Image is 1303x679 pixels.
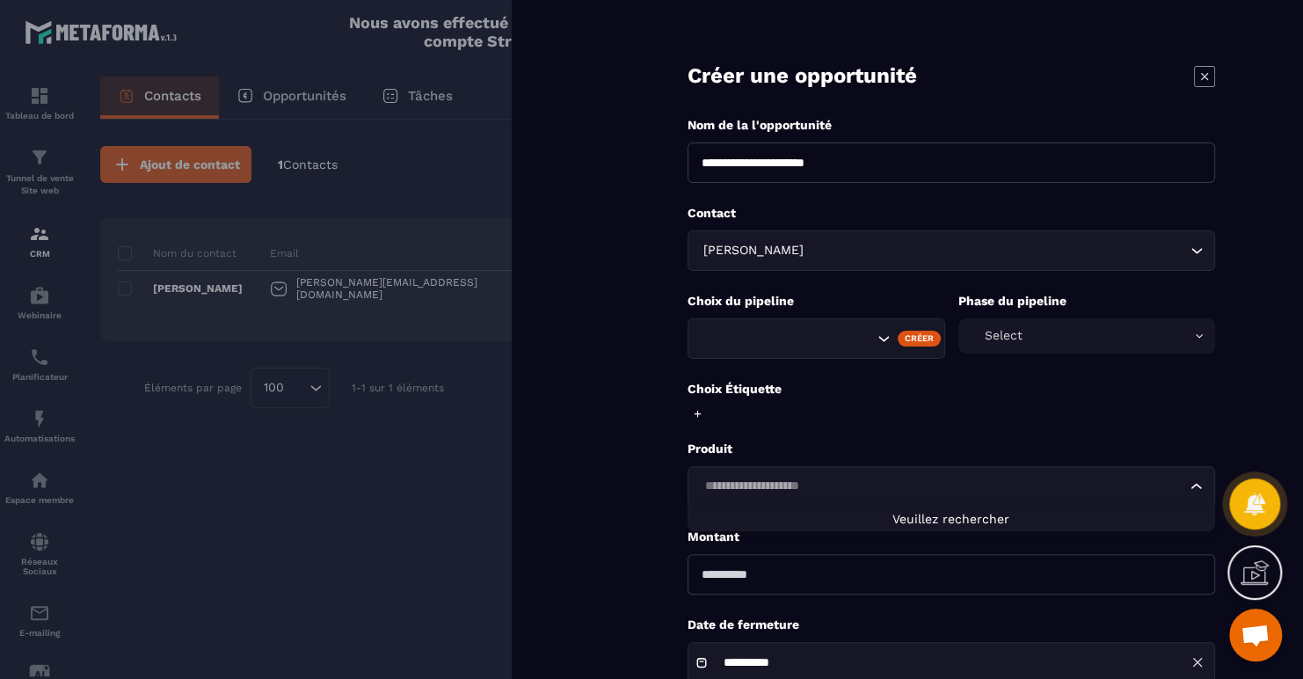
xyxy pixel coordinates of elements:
[807,241,1186,260] input: Search for option
[699,329,873,348] input: Search for option
[699,477,1186,496] input: Search for option
[898,331,941,347] div: Créer
[688,205,1215,222] p: Contact
[958,293,1216,310] p: Phase du pipeline
[688,441,1215,457] p: Produit
[688,381,1215,398] p: Choix Étiquette
[892,511,1009,525] span: Veuillez rechercher
[688,318,945,359] div: Search for option
[688,230,1215,271] div: Search for option
[688,117,1215,134] p: Nom de la l'opportunité
[688,529,1215,545] p: Montant
[688,466,1215,507] div: Search for option
[699,241,807,260] span: [PERSON_NAME]
[688,617,1215,633] p: Date de fermeture
[688,62,917,91] p: Créer une opportunité
[688,293,945,310] p: Choix du pipeline
[1229,609,1282,661] div: Ouvrir le chat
